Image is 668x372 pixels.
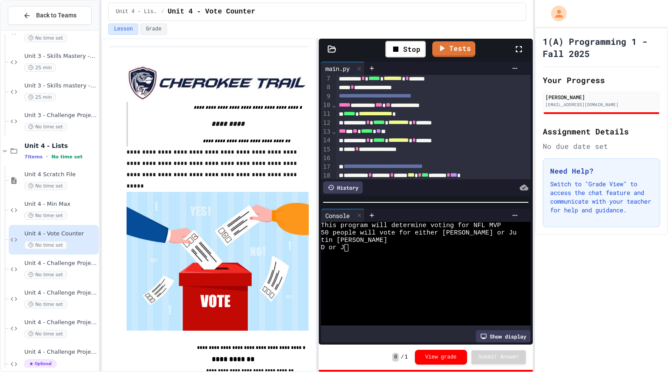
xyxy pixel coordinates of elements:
h2: Your Progress [543,74,660,86]
span: Unit 4 - Challenge Project - Grade Calculator [24,349,97,356]
span: No time set [24,271,67,279]
span: Optional [24,359,57,368]
span: No time set [24,182,67,190]
span: 50 people will vote for either [PERSON_NAME] or Jus [321,229,521,237]
div: main.py [321,62,365,75]
p: Switch to "Grade View" to access the chat feature and communicate with your teacher for help and ... [550,180,653,214]
span: Unit 4 - Min Max [24,201,97,208]
div: 16 [321,154,332,163]
span: No time set [24,211,67,220]
button: Submit Answer [471,350,526,364]
div: No due date set [543,141,660,151]
span: Unit 4 - Vote Counter [167,7,255,17]
div: Stop [385,41,426,57]
span: D or J [321,244,344,251]
div: Console [321,211,354,220]
a: Tests [432,41,475,57]
h2: Assignment Details [543,125,660,137]
span: No time set [24,34,67,42]
button: Lesson [108,23,138,35]
h1: 1(A) Programming 1 - Fall 2025 [543,35,660,60]
span: 25 min [24,64,56,72]
span: Unit 4 - Lists [24,142,97,150]
span: Back to Teams [36,11,77,20]
h3: Need Help? [550,166,653,176]
span: 25 min [24,93,56,101]
span: No time set [24,300,67,308]
div: 12 [321,119,332,127]
div: [EMAIL_ADDRESS][DOMAIN_NAME] [545,101,658,108]
button: Grade [140,23,167,35]
span: Unit 4 - Lists [116,8,157,15]
span: Unit 3 - Challenge Project - 3 player Rock Paper Scissors [24,112,97,119]
div: 8 [321,83,332,92]
span: tin [PERSON_NAME] [321,237,387,244]
span: Unit 3 - Skills mastery - Guess the Word [24,82,97,90]
span: Unit 4 - Vote Counter [24,230,97,238]
span: Submit Answer [478,354,519,361]
span: 7 items [24,154,43,160]
div: main.py [321,64,354,73]
div: 11 [321,110,332,118]
div: [PERSON_NAME] [545,93,658,101]
div: 10 [321,101,332,110]
span: This program will determine voting for NFL MVP [321,222,501,229]
span: / [401,354,404,361]
span: Unit 3 - Skills Mastery - Counting [24,53,97,60]
span: 1 [405,354,408,361]
div: 7 [321,74,332,83]
span: Unit 4 - Challenge Projects - Quizlet - Even groups [24,289,97,297]
div: 15 [321,145,332,154]
span: Fold line [332,128,336,135]
span: • [46,153,48,160]
span: No time set [51,154,83,160]
span: / [161,8,164,15]
div: Console [321,209,365,222]
button: Back to Teams [8,6,92,25]
span: 0 [392,353,399,362]
div: Show display [476,330,531,342]
button: View grade [415,350,467,365]
div: 18 [321,171,332,180]
div: 17 [321,163,332,171]
span: No time set [24,330,67,338]
span: Fold line [332,101,336,108]
div: 14 [321,136,332,145]
span: Unit 4 - Challenge Project - Gimkit random name generator [24,260,97,267]
div: My Account [542,3,569,23]
div: 13 [321,127,332,136]
span: Unit 4 - Challenge Project - Python Word Counter [24,319,97,326]
span: No time set [24,123,67,131]
div: History [323,181,363,194]
span: No time set [24,241,67,249]
span: Unit 4 Scratch File [24,171,97,178]
div: 9 [321,92,332,101]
